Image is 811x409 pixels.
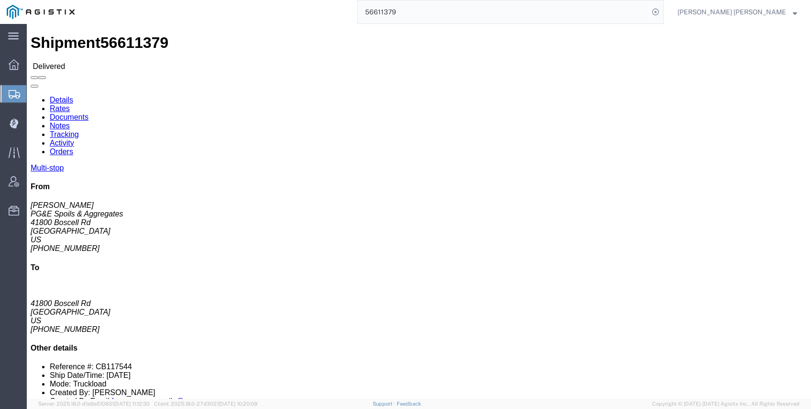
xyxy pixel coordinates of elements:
[154,401,257,407] span: Client: 2025.18.0-27d3021
[652,400,800,408] span: Copyright © [DATE]-[DATE] Agistix Inc., All Rights Reserved
[397,401,421,407] a: Feedback
[358,0,649,23] input: Search for shipment number, reference number
[373,401,397,407] a: Support
[7,5,75,19] img: logo
[219,401,257,407] span: [DATE] 10:20:09
[678,7,786,17] span: Kayte Bray Dogali
[114,401,150,407] span: [DATE] 11:12:30
[677,6,798,18] button: [PERSON_NAME] [PERSON_NAME]
[27,24,811,399] iframe: FS Legacy Container
[38,401,150,407] span: Server: 2025.18.0-d1e9a510831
